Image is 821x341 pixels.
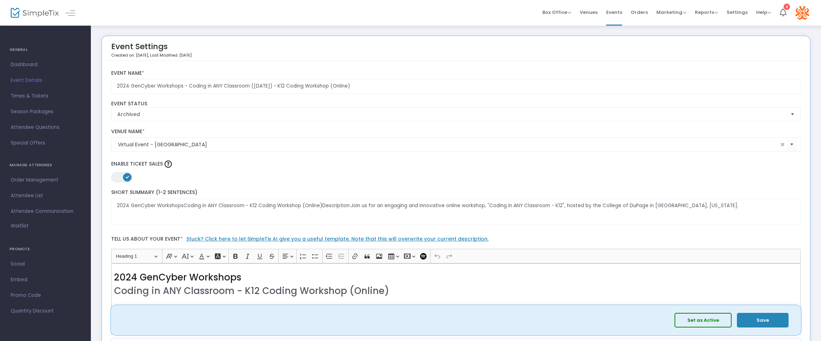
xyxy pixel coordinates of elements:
[11,60,80,69] span: Dashboard
[11,123,80,132] span: Attendee Questions
[111,189,197,196] span: Short Summary (1-2 Sentences)
[165,161,172,168] img: question-mark
[111,128,801,135] label: Venue Name
[11,76,80,85] span: Event Details
[11,275,80,284] span: Embed
[675,313,732,327] button: Set as Active
[11,222,29,230] span: Waitlist
[111,52,192,58] p: Created on: [DATE]
[108,232,804,249] label: Tell us about your event
[10,43,81,57] h4: GENERAL
[117,111,785,118] span: Archived
[111,101,801,107] label: Event Status
[114,285,797,297] h2: Coding in ANY Classroom - K12 Coding Workshop (Online)
[114,271,241,284] span: 2024 GenCyber Workshops
[787,137,797,152] button: Select
[111,159,801,169] label: Enable Ticket Sales
[695,9,718,16] span: Reports
[111,263,801,335] div: Rich Text Editor, main
[111,40,192,61] div: Event Settings
[148,52,192,58] span: , Last Modified: [DATE]
[113,251,161,262] button: Heading 1
[111,249,801,263] div: Editor toolbar
[125,175,129,179] span: ON
[186,235,489,242] a: Stuck? Click here to let SimpleTix AI give you a useful template. Note that this will overwrite y...
[10,242,81,256] h4: PROMOTE
[542,9,571,16] span: Box Office
[11,259,80,269] span: Social
[116,252,153,261] span: Heading 1
[756,9,771,16] span: Help
[631,3,648,21] span: Orders
[778,140,787,149] span: clear
[656,9,686,16] span: Marketing
[111,70,801,77] label: Event Name
[10,158,81,172] h4: MANAGE ATTENDEES
[11,291,80,300] span: Promo Code
[11,175,80,185] span: Order Management
[118,141,779,148] input: Select Venue
[11,107,80,116] span: Season Packages
[11,191,80,200] span: Attendee List
[11,91,80,101] span: Times & Tickets
[11,306,80,316] span: Quantity Discount
[111,79,801,94] input: Enter Event Name
[11,207,80,216] span: Attendee Communication
[727,3,748,21] span: Settings
[580,3,598,21] span: Venues
[788,107,797,121] button: Select
[11,138,80,148] span: Special Offers
[606,3,622,21] span: Events
[784,4,790,10] div: 4
[737,313,789,327] button: Save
